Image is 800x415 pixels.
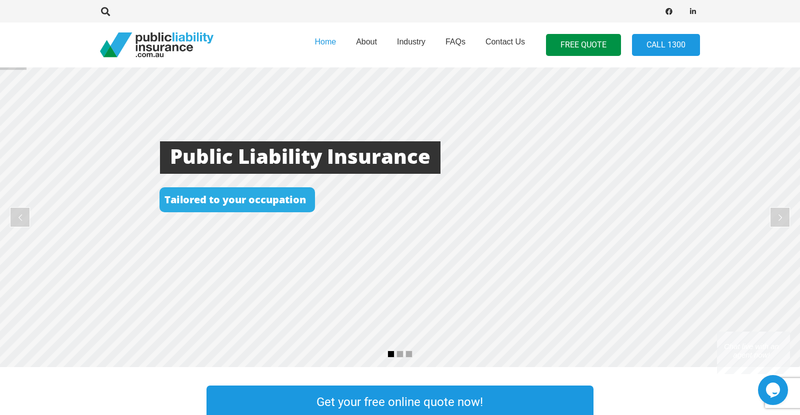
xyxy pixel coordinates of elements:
[95,7,115,16] a: Search
[758,375,790,405] iframe: chat widget
[546,34,621,56] a: FREE QUOTE
[475,19,535,70] a: Contact Us
[485,37,525,46] span: Contact Us
[397,37,425,46] span: Industry
[632,34,700,56] a: Call 1300
[686,4,700,18] a: LinkedIn
[356,37,377,46] span: About
[387,19,435,70] a: Industry
[445,37,465,46] span: FAQs
[346,19,387,70] a: About
[304,19,346,70] a: Home
[314,37,336,46] span: Home
[717,332,790,374] iframe: chat widget
[435,19,475,70] a: FAQs
[662,4,676,18] a: Facebook
[100,32,213,57] a: pli_logotransparent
